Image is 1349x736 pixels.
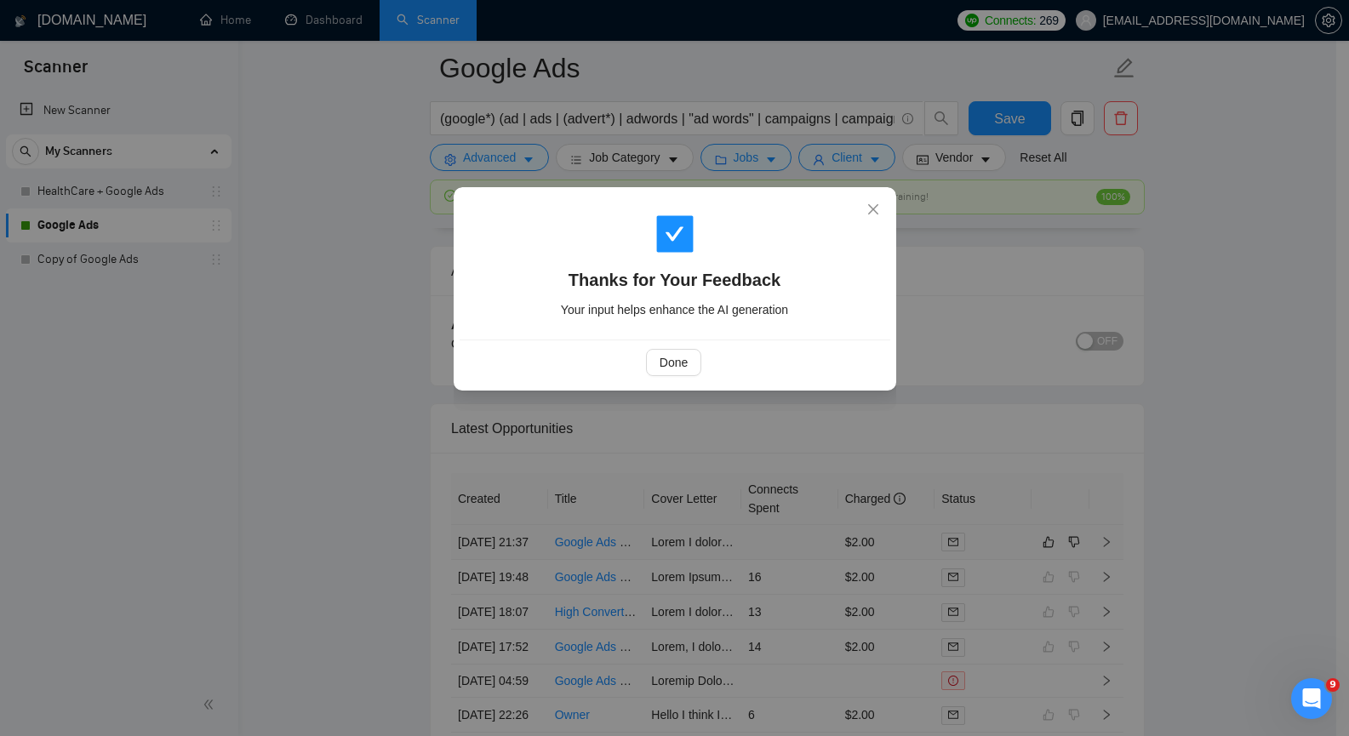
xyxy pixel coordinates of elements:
h4: Thanks for Your Feedback [480,268,870,292]
span: close [866,203,880,216]
iframe: Intercom live chat [1291,678,1332,719]
button: Done [646,349,701,376]
span: 9 [1326,678,1340,692]
span: Done [660,353,688,372]
button: Close [850,187,896,233]
span: Your input helps enhance the AI generation [561,303,788,317]
span: check-square [654,214,695,254]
